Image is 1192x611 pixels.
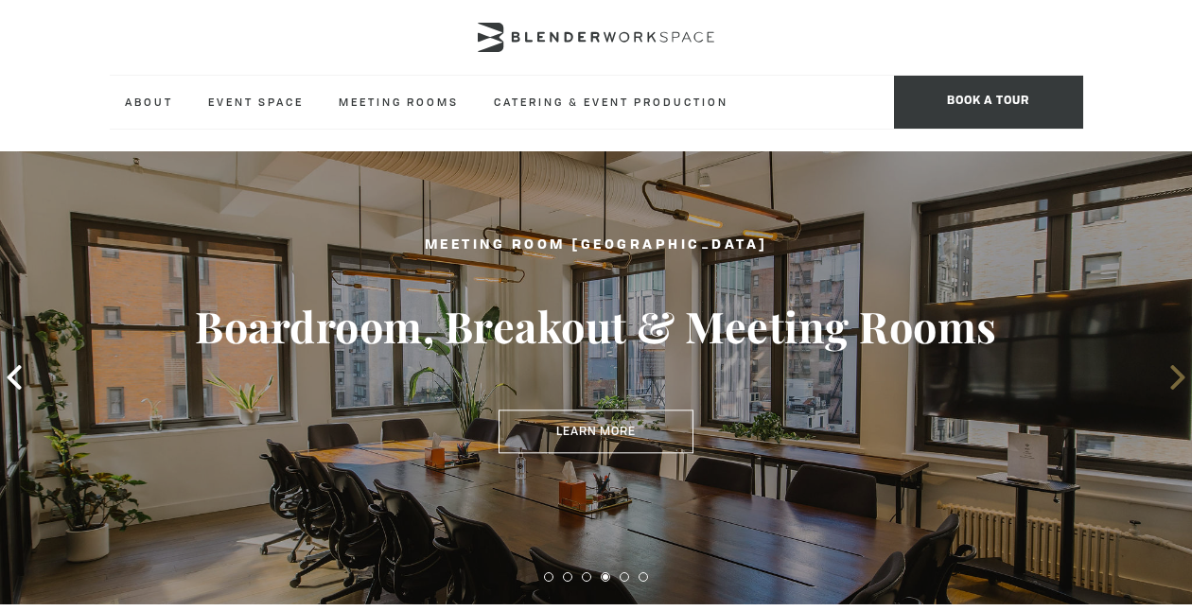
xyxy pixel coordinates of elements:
[193,76,319,128] a: Event Space
[60,300,1132,353] h3: Boardroom, Breakout & Meeting Rooms
[499,410,693,454] a: Learn More
[324,76,474,128] a: Meeting Rooms
[479,76,744,128] a: Catering & Event Production
[110,76,188,128] a: About
[1097,520,1192,611] iframe: Chat Widget
[60,234,1132,257] h2: Meeting Room [GEOGRAPHIC_DATA]
[894,76,1083,129] span: Book a tour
